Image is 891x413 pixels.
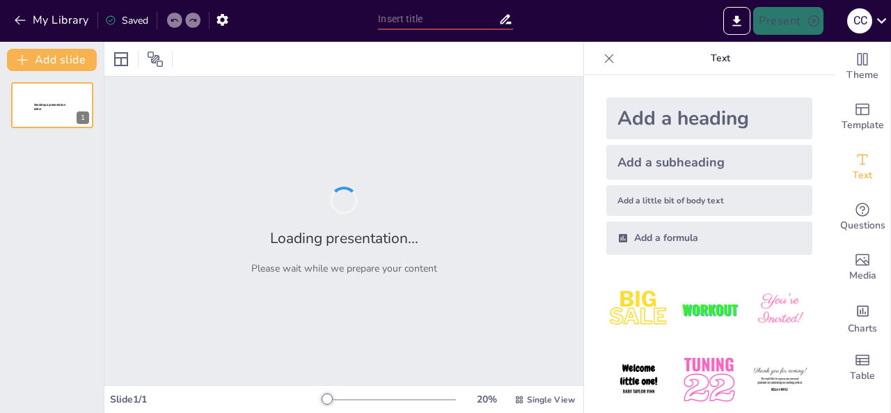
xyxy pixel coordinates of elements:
div: Change the overall theme [835,42,890,92]
span: Charts [848,321,877,336]
img: 1.jpeg [606,277,671,342]
div: Add text boxes [835,142,890,192]
div: Add ready made slides [835,92,890,142]
button: Present [753,7,823,35]
div: Saved [105,14,148,27]
img: 3.jpeg [748,277,812,342]
span: Questions [840,218,885,233]
button: Export to PowerPoint [723,7,750,35]
div: Add images, graphics, shapes or video [835,242,890,293]
span: Template [842,118,884,133]
span: Position [147,51,164,68]
div: Add a little bit of body text [606,185,812,216]
img: 6.jpeg [748,348,812,412]
button: С С [847,7,872,35]
button: My Library [10,9,95,31]
div: Layout [110,48,132,70]
div: Add a table [835,343,890,393]
div: Add a formula [606,221,812,255]
img: 4.jpeg [606,348,671,412]
span: Theme [846,68,878,83]
div: Slide 1 / 1 [110,393,322,406]
div: Add a heading [606,98,812,139]
div: Add a subheading [606,145,812,180]
div: Get real-time input from your audience [835,192,890,242]
button: Add slide [7,49,97,71]
div: С С [847,8,872,33]
p: Please wait while we prepare your content [251,262,437,275]
div: 1 [11,82,93,128]
img: 2.jpeg [677,277,741,342]
span: Table [850,368,875,384]
span: Media [849,268,876,283]
div: 1 [77,111,89,124]
span: Text [853,168,872,183]
div: Add charts and graphs [835,293,890,343]
input: Insert title [378,9,498,29]
h2: Loading presentation... [270,228,418,248]
img: 5.jpeg [677,348,741,412]
span: Sendsteps presentation editor [34,103,65,111]
span: Single View [527,394,575,405]
p: Text [620,42,821,75]
div: 20 % [470,393,503,406]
